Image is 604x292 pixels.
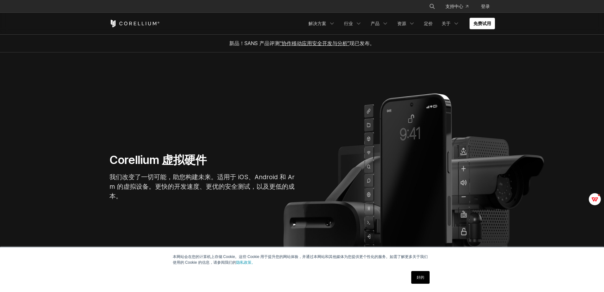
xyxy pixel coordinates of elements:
[426,1,438,12] button: 搜索
[305,18,495,29] div: 导航菜单
[473,21,491,26] font: 免费试用
[280,40,349,46] a: “协作移动应用安全开发与分析”
[424,21,433,26] font: 定价
[109,153,207,167] font: Corellium 虚拟硬件
[481,3,490,9] font: 登录
[308,21,326,26] font: 解决方案
[173,255,428,265] font: 本网站会在您的计算机上存储 Cookie。这些 Cookie 用于提升您的网站体验，并通过本网站和其他媒体为您提供更个性化的服务。如需了解更多关于我们使用的 Cookie 的信息，请参阅我们的
[109,173,295,200] font: 我们改变了一切可能，助您构建未来。适用于 iOS、Android 和 Arm 的虚拟设备。更快的开发速度、更优的安全测试，以及更低的成本。
[229,40,280,46] font: 新品！SANS 产品评测
[421,1,495,12] div: 导航菜单
[397,21,406,26] font: 资源
[442,21,451,26] font: 关于
[417,275,424,280] font: 好的
[371,21,380,26] font: 产品
[445,3,463,9] font: 支持中心
[236,260,255,265] a: 隐私政策。
[349,40,375,46] font: 现已发布。
[411,271,430,284] a: 好的
[109,20,160,27] a: 科雷利姆之家
[344,21,353,26] font: 行业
